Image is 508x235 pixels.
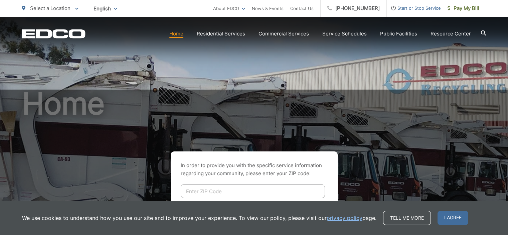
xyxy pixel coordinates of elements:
span: I agree [438,211,468,225]
a: Commercial Services [259,30,309,38]
a: News & Events [252,4,284,12]
a: Home [169,30,183,38]
a: Resource Center [431,30,471,38]
a: EDCD logo. Return to the homepage. [22,29,86,38]
a: Public Facilities [380,30,417,38]
a: Tell me more [383,211,431,225]
p: We use cookies to understand how you use our site and to improve your experience. To view our pol... [22,214,376,222]
a: Service Schedules [322,30,367,38]
p: In order to provide you with the specific service information regarding your community, please en... [181,161,328,178]
span: Select a Location [30,5,70,11]
a: Contact Us [290,4,314,12]
input: Enter ZIP Code [181,184,325,198]
span: Pay My Bill [448,4,479,12]
span: English [89,3,122,14]
a: Residential Services [197,30,245,38]
a: About EDCO [213,4,245,12]
a: privacy policy [327,214,362,222]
